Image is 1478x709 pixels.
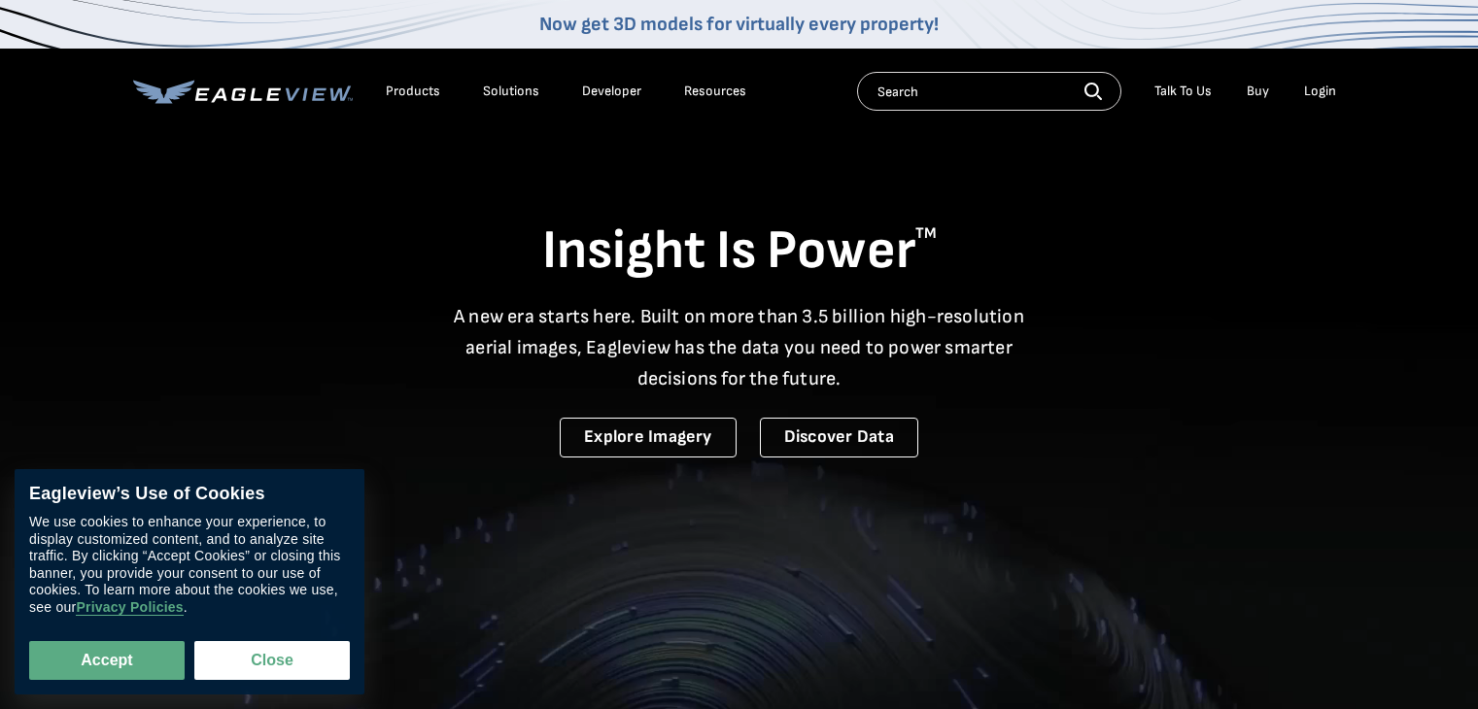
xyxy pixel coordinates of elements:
[194,641,350,680] button: Close
[857,72,1121,111] input: Search
[442,301,1037,394] p: A new era starts here. Built on more than 3.5 billion high-resolution aerial images, Eagleview ha...
[582,83,641,100] a: Developer
[29,484,350,505] div: Eagleview’s Use of Cookies
[29,515,350,617] div: We use cookies to enhance your experience, to display customized content, and to analyze site tra...
[29,641,185,680] button: Accept
[76,600,183,617] a: Privacy Policies
[1247,83,1269,100] a: Buy
[1154,83,1212,100] div: Talk To Us
[539,13,939,36] a: Now get 3D models for virtually every property!
[133,218,1346,286] h1: Insight Is Power
[1304,83,1336,100] div: Login
[386,83,440,100] div: Products
[760,418,918,457] a: Discover Data
[915,224,937,243] sup: TM
[483,83,539,100] div: Solutions
[560,418,737,457] a: Explore Imagery
[684,83,746,100] div: Resources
